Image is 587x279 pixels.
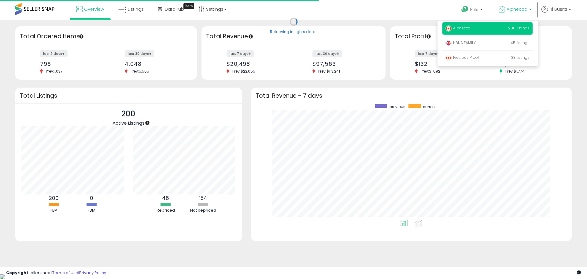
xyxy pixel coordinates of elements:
[511,55,530,60] span: 33 listings
[507,6,527,12] span: Alphecca
[445,40,476,45] span: HBNA FAMILY
[395,32,567,41] h3: Total Profit
[470,7,478,12] span: Help
[40,50,68,57] label: last 7 days
[125,50,154,57] label: last 30 days
[227,61,289,67] div: $20,498
[461,6,469,13] i: Get Help
[79,34,84,39] div: Tooltip anchor
[6,270,28,276] strong: Copyright
[445,40,452,46] img: uk.png
[549,6,567,12] span: Hi Busra
[248,34,253,39] div: Tooltip anchor
[73,208,110,213] div: FBM
[162,194,169,202] b: 46
[500,61,561,67] div: $1,824
[502,69,528,74] span: Prev: $1,774
[541,6,571,20] a: Hi Busra
[511,40,530,45] span: 45 listings
[35,208,72,213] div: FBA
[206,32,381,41] h3: Total Revenue
[147,208,184,213] div: Repriced
[125,61,186,67] div: 4,048
[113,120,145,126] span: Active Listings
[127,69,152,74] span: Prev: 5,565
[229,69,258,74] span: Prev: $22,055
[79,270,106,276] a: Privacy Policy
[426,34,431,39] div: Tooltip anchor
[185,208,222,213] div: Not Repriced
[84,6,104,12] span: Overview
[315,69,343,74] span: Prev: $113,241
[52,270,78,276] a: Terms of Use
[456,1,489,20] a: Help
[270,29,317,35] div: Retrieving insights data..
[415,50,442,57] label: last 7 days
[423,104,436,109] span: current
[183,3,194,9] div: Tooltip anchor
[199,194,207,202] b: 154
[128,6,144,12] span: Listings
[6,270,106,276] div: seller snap | |
[445,55,452,61] img: canada.png
[43,69,66,74] span: Prev: 1,037
[227,50,254,57] label: last 7 days
[445,55,479,60] span: Precious Proof
[415,61,476,67] div: $132
[445,25,471,31] span: Alphecca
[20,93,237,98] h3: Total Listings
[256,93,567,98] h3: Total Revenue - 7 days
[389,104,405,109] span: previous
[445,25,452,32] img: canada.png
[508,25,530,31] span: 200 listings
[312,61,375,67] div: $97,563
[312,50,342,57] label: last 30 days
[20,32,192,41] h3: Total Ordered Items
[145,120,150,126] div: Tooltip anchor
[165,6,184,12] span: DataHub
[113,108,145,120] p: 200
[40,61,102,67] div: 796
[49,194,59,202] b: 200
[90,194,93,202] b: 0
[418,69,443,74] span: Prev: $1,092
